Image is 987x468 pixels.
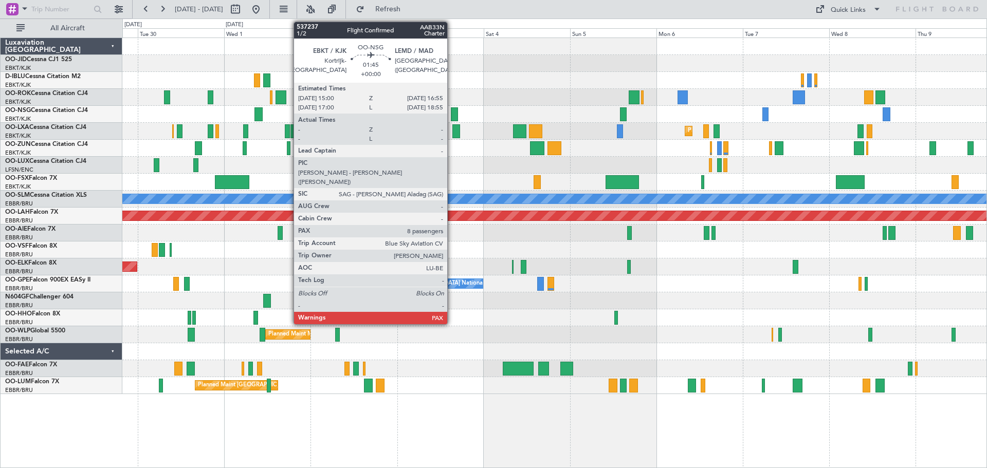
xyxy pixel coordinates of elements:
span: OO-ELK [5,260,28,266]
span: All Aircraft [27,25,108,32]
span: OO-FSX [5,175,29,181]
span: OO-ZUN [5,141,31,147]
span: OO-GPE [5,277,29,283]
a: D-IBLUCessna Citation M2 [5,73,81,80]
span: OO-VSF [5,243,29,249]
a: OO-JIDCessna CJ1 525 [5,57,72,63]
span: D-IBLU [5,73,25,80]
a: OO-NSGCessna Citation CJ4 [5,107,88,114]
button: Refresh [351,1,413,17]
a: OO-AIEFalcon 7X [5,226,56,232]
a: EBBR/BRU [5,369,33,377]
div: Mon 6 [656,28,743,38]
span: [DATE] - [DATE] [175,5,223,14]
a: EBKT/KJK [5,64,31,72]
a: OO-LAHFalcon 7X [5,209,58,215]
a: EBKT/KJK [5,81,31,89]
a: EBBR/BRU [5,335,33,343]
div: [DATE] [124,21,142,29]
a: EBBR/BRU [5,302,33,309]
span: OO-SLM [5,192,30,198]
a: EBBR/BRU [5,251,33,258]
a: OO-VSFFalcon 8X [5,243,57,249]
div: Wed 8 [829,28,916,38]
a: OO-LUXCessna Citation CJ4 [5,158,86,164]
a: EBKT/KJK [5,183,31,191]
div: Planned Maint Milan (Linate) [268,327,342,342]
span: OO-HHO [5,311,32,317]
div: Sat 4 [484,28,570,38]
button: All Aircraft [11,20,112,36]
a: EBKT/KJK [5,132,31,140]
a: EBBR/BRU [5,268,33,275]
div: Tue 30 [138,28,224,38]
div: No Crew [GEOGRAPHIC_DATA] ([GEOGRAPHIC_DATA] National) [314,276,486,291]
span: OO-WLP [5,328,30,334]
a: N604GFChallenger 604 [5,294,74,300]
span: Refresh [367,6,410,13]
a: EBBR/BRU [5,217,33,224]
div: Planned Maint Kortrijk-[GEOGRAPHIC_DATA] [688,123,808,139]
a: EBBR/BRU [5,285,33,292]
a: OO-ROKCessna Citation CJ4 [5,90,88,97]
a: OO-FAEFalcon 7X [5,362,57,368]
a: EBKT/KJK [5,98,31,106]
div: Sun 5 [570,28,656,38]
a: OO-GPEFalcon 900EX EASy II [5,277,90,283]
a: OO-HHOFalcon 8X [5,311,60,317]
div: Tue 7 [743,28,829,38]
a: OO-SLMCessna Citation XLS [5,192,87,198]
a: EBBR/BRU [5,319,33,326]
a: OO-LXACessna Citation CJ4 [5,124,86,130]
span: OO-JID [5,57,27,63]
span: OO-LAH [5,209,30,215]
span: OO-ROK [5,90,31,97]
a: OO-LUMFalcon 7X [5,379,59,385]
button: Quick Links [810,1,886,17]
span: OO-LXA [5,124,29,130]
a: EBBR/BRU [5,386,33,394]
a: EBKT/KJK [5,149,31,157]
span: OO-AIE [5,226,27,232]
div: Thu 2 [310,28,397,38]
span: OO-LUM [5,379,31,385]
div: Fri 3 [397,28,484,38]
a: OO-ELKFalcon 8X [5,260,57,266]
span: OO-FAE [5,362,29,368]
div: Wed 1 [224,28,310,38]
a: EBKT/KJK [5,115,31,123]
div: Quick Links [831,5,866,15]
input: Trip Number [31,2,90,17]
div: [DATE] [226,21,243,29]
a: OO-ZUNCessna Citation CJ4 [5,141,88,147]
a: OO-WLPGlobal 5500 [5,328,65,334]
a: EBBR/BRU [5,200,33,208]
span: N604GF [5,294,29,300]
span: OO-NSG [5,107,31,114]
a: OO-FSXFalcon 7X [5,175,57,181]
a: EBBR/BRU [5,234,33,241]
div: Planned Maint [GEOGRAPHIC_DATA] ([GEOGRAPHIC_DATA] National) [198,378,384,393]
span: OO-LUX [5,158,29,164]
a: LFSN/ENC [5,166,33,174]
